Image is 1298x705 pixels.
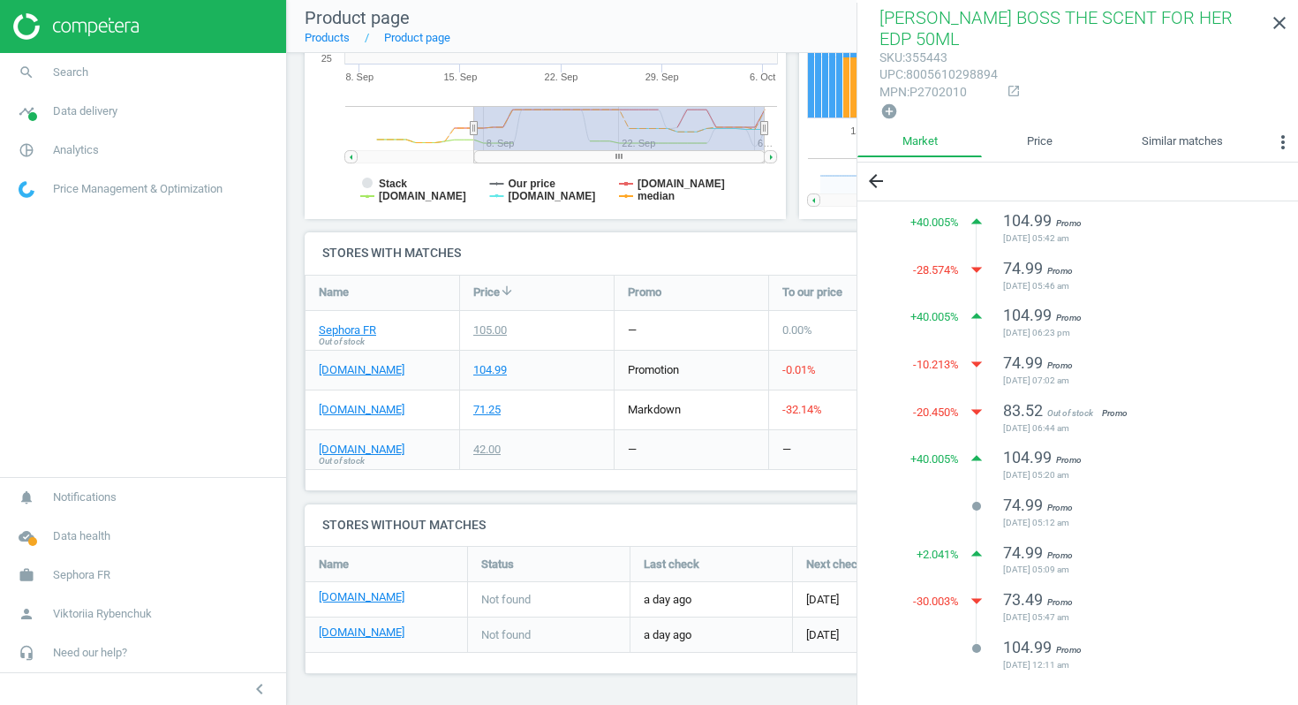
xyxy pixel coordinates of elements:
[53,181,223,197] span: Price Management & Optimization
[917,547,959,563] span: + 2.041 %
[1003,611,1254,624] span: [DATE] 05:47 am
[1047,597,1073,607] span: Promo
[319,625,404,641] a: [DOMAIN_NAME]
[1056,645,1082,655] span: Promo
[628,403,681,416] span: markdown
[1003,638,1052,656] span: 104.99
[644,592,779,608] span: a day ago
[782,403,822,416] span: -32.14 %
[319,442,404,458] a: [DOMAIN_NAME]
[473,322,507,338] div: 105.00
[1003,232,1254,245] span: [DATE] 05:42 am
[319,557,349,572] span: Name
[53,64,88,80] span: Search
[305,504,1280,546] h4: Stores without matches
[645,72,679,82] tspan: 29. Sep
[879,85,907,99] span: mpn
[319,455,365,467] span: Out of stock
[10,636,43,670] i: headset_mic
[1003,448,1052,466] span: 104.99
[963,208,990,235] i: arrow_drop_up
[1003,211,1052,230] span: 104.99
[10,133,43,167] i: pie_chart_outlined
[879,66,998,83] div: : 8005610298894
[1003,590,1043,609] span: 73.49
[913,357,959,373] span: -10.213 %
[473,402,501,418] div: 71.25
[1003,564,1254,576] span: [DATE] 05:09 am
[644,557,699,572] span: Last check
[963,445,990,472] i: arrow_drop_up
[53,567,110,583] span: Sephora FR
[1098,127,1268,157] a: Similar matches
[319,589,404,605] a: [DOMAIN_NAME]
[1047,550,1073,560] span: Promo
[508,178,555,190] tspan: Our price
[319,336,365,348] span: Out of stock
[879,7,1233,49] span: [PERSON_NAME] BOSS THE SCENT FOR HER EDP 50ML
[1003,280,1254,292] span: [DATE] 05:46 am
[879,102,899,122] button: add_circle
[319,322,376,338] a: Sephora FR
[806,557,864,572] span: Next check
[638,190,675,202] tspan: median
[481,627,531,643] span: Not found
[782,284,842,300] span: To our price
[1007,84,1021,98] i: open_in_new
[319,362,404,378] a: [DOMAIN_NAME]
[10,519,43,553] i: cloud_done
[857,163,894,201] button: arrow_back
[53,606,152,622] span: Viktoriia Rybenchuk
[963,351,990,377] i: arrow_drop_down
[913,262,959,278] span: -28.574 %
[963,303,990,330] i: arrow_drop_up
[1056,313,1082,322] span: Promo
[1003,659,1254,671] span: [DATE] 12:11 am
[1003,259,1043,277] span: 74.99
[305,31,350,44] a: Products
[345,72,374,82] tspan: 8. Sep
[628,442,637,458] div: —
[305,7,410,28] span: Product page
[1003,496,1043,514] span: 74.99
[1269,12,1290,34] i: close
[910,215,959,231] span: + 40.005 %
[913,594,959,610] span: -30.003 %
[305,232,1280,274] h4: Stores with matches
[879,50,902,64] span: sku
[1047,266,1073,276] span: Promo
[1003,469,1254,481] span: [DATE] 05:20 am
[963,256,990,283] i: arrow_drop_down
[628,284,661,300] span: Promo
[321,53,332,64] text: 25
[319,284,349,300] span: Name
[379,178,407,190] tspan: Stack
[473,442,501,458] div: 42.00
[998,84,1021,100] a: open_in_new
[806,627,839,643] span: [DATE]
[508,190,595,202] tspan: [DOMAIN_NAME]
[644,627,779,643] span: a day ago
[1003,401,1043,420] span: 83.52
[13,13,139,40] img: ajHJNr6hYgQAAAAASUVORK5CYII=
[53,142,99,158] span: Analytics
[963,541,990,567] i: arrow_drop_up
[1047,360,1073,370] span: Promo
[473,284,500,300] span: Price
[638,178,725,190] tspan: [DOMAIN_NAME]
[481,557,514,572] span: Status
[473,362,507,378] div: 104.99
[1003,327,1254,339] span: [DATE] 06:23 pm
[481,592,531,608] span: Not found
[10,481,43,514] i: notifications
[1102,408,1128,418] span: Promo
[10,95,43,128] i: timeline
[53,528,110,544] span: Data health
[1056,455,1082,465] span: Promo
[782,323,812,337] span: 0.00 %
[963,587,990,614] i: arrow_drop_down
[1003,517,1254,529] span: [DATE] 05:12 am
[53,489,117,505] span: Notifications
[879,84,998,101] div: : P2702010
[880,102,898,120] i: add_circle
